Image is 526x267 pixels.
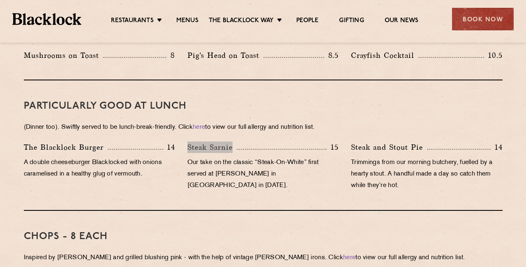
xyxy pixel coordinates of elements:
[351,50,418,61] p: Crayfish Cocktail
[296,17,318,26] a: People
[166,50,175,61] p: 8
[111,17,154,26] a: Restaurants
[24,101,503,112] h3: PARTICULARLY GOOD AT LUNCH
[24,141,108,153] p: The Blacklock Burger
[209,17,274,26] a: The Blacklock Way
[187,141,237,153] p: Steak Sarnie
[452,8,514,30] div: Book Now
[187,157,339,192] p: Our take on the classic “Steak-On-White” first served at [PERSON_NAME] in [GEOGRAPHIC_DATA] in [D...
[24,122,503,133] p: (Dinner too). Swiftly served to be lunch-break-friendly. Click to view our full allergy and nutri...
[163,142,175,153] p: 14
[339,17,364,26] a: Gifting
[12,13,81,25] img: BL_Textured_Logo-footer-cropped.svg
[24,231,503,242] h3: Chops - 8 each
[491,142,503,153] p: 14
[24,50,103,61] p: Mushrooms on Toast
[324,50,339,61] p: 8.5
[193,124,205,130] a: here
[343,255,355,261] a: here
[176,17,198,26] a: Menus
[327,142,339,153] p: 15
[351,157,502,192] p: Trimmings from our morning butchery, fuelled by a hearty stout. A handful made a day so catch the...
[385,17,419,26] a: Our News
[24,252,503,264] p: Inspired by [PERSON_NAME] and grilled blushing pink - with the help of vintage [PERSON_NAME] iron...
[24,157,175,180] p: A double cheeseburger Blacklocked with onions caramelised in a healthy glug of vermouth.
[187,50,263,61] p: Pig's Head on Toast
[484,50,502,61] p: 10.5
[351,141,427,153] p: Steak and Stout Pie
